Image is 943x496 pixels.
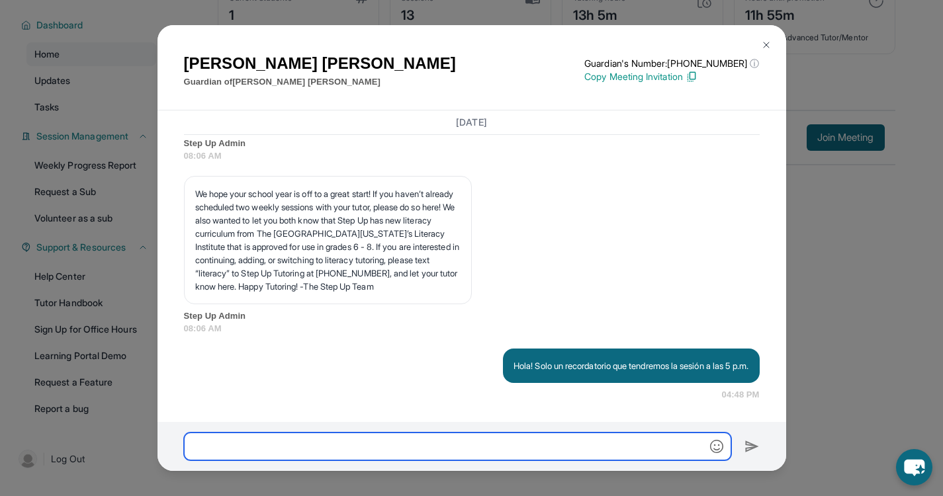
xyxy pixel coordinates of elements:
[184,52,456,75] h1: [PERSON_NAME] [PERSON_NAME]
[184,310,760,323] span: Step Up Admin
[184,137,760,150] span: Step Up Admin
[761,40,772,50] img: Close Icon
[750,57,759,70] span: ⓘ
[722,388,760,401] span: 04:48 PM
[584,70,759,83] p: Copy Meeting Invitation
[184,75,456,89] p: Guardian of [PERSON_NAME] [PERSON_NAME]
[896,449,932,485] button: chat-button
[744,438,760,454] img: Send icon
[195,187,461,293] p: We hope your school year is off to a great start! If you haven’t already scheduled two weekly ses...
[184,116,760,129] h3: [DATE]
[184,322,760,335] span: 08:06 AM
[184,149,760,163] span: 08:06 AM
[584,57,759,70] p: Guardian's Number: [PHONE_NUMBER]
[514,359,748,372] p: Hola! Solo un recordatorio que tendremos la sesión a las 5 p.m.
[710,440,723,453] img: Emoji
[686,71,697,83] img: Copy Icon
